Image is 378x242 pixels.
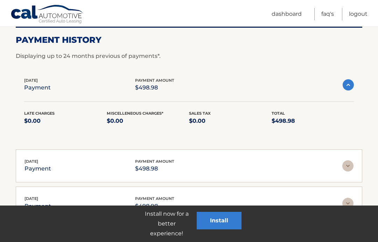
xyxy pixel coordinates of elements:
[24,78,38,83] span: [DATE]
[197,212,241,229] button: Install
[24,116,107,126] p: $0.00
[135,201,174,211] p: $498.98
[189,111,211,116] span: Sales Tax
[16,35,362,45] h2: Payment History
[272,8,302,20] a: Dashboard
[24,164,51,174] p: payment
[135,164,174,174] p: $498.98
[272,116,354,126] p: $498.98
[24,111,55,116] span: Late Charges
[321,8,334,20] a: FAQ's
[135,159,174,164] span: payment amount
[135,83,174,93] p: $498.98
[135,196,174,201] span: payment amount
[135,78,174,83] span: payment amount
[107,111,163,116] span: Miscelleneous Charges*
[342,198,353,209] img: accordion-rest.svg
[24,196,38,201] span: [DATE]
[24,83,51,93] p: payment
[10,5,84,25] a: Cal Automotive
[24,159,38,164] span: [DATE]
[189,116,272,126] p: $0.00
[343,79,354,90] img: accordion-active.svg
[136,209,197,238] p: Install now for a better experience!
[16,52,362,60] p: Displaying up to 24 months previous of payments*.
[342,160,353,172] img: accordion-rest.svg
[24,201,51,211] p: payment
[272,111,285,116] span: Total
[107,116,189,126] p: $0.00
[349,8,367,20] a: Logout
